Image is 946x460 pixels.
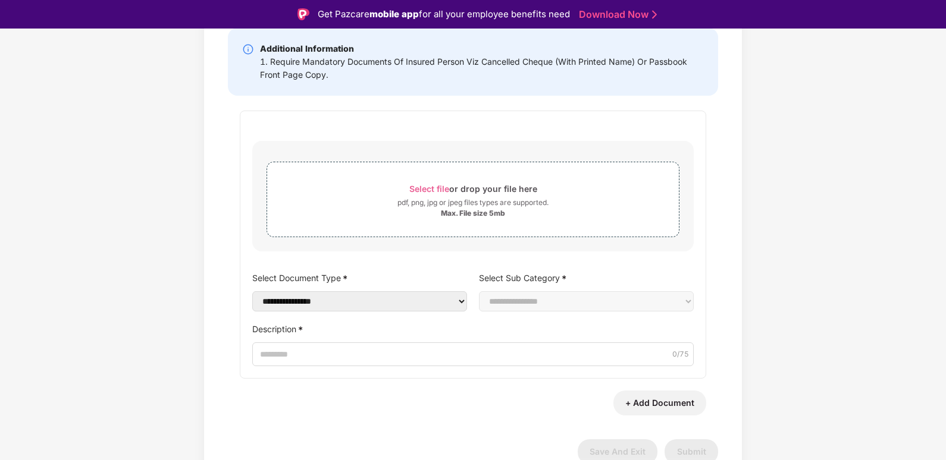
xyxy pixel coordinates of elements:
a: Download Now [579,8,653,21]
b: Additional Information [260,43,354,53]
span: Select fileor drop your file herepdf, png, jpg or jpeg files types are supported.Max. File size 5mb [267,171,679,228]
span: Submit [677,446,706,456]
div: or drop your file here [409,181,537,197]
img: Stroke [652,8,657,21]
span: Save And Exit [590,446,646,456]
div: pdf, png, jpg or jpeg files types are supported. [397,197,549,209]
div: Get Pazcare for all your employee benefits need [318,7,570,21]
label: Description [252,320,694,338]
button: + Add Document [613,390,706,415]
div: Max. File size 5mb [441,209,505,218]
label: Select Sub Category [479,269,694,286]
span: 0 /75 [672,349,689,360]
span: Select file [409,184,449,194]
img: Logo [297,8,309,20]
strong: mobile app [369,8,419,20]
label: Select Document Type [252,269,467,286]
div: 1. Require Mandatory Documents Of Insured Person Viz Cancelled Cheque (With Printed Name) Or Pass... [260,55,704,81]
img: svg+xml;base64,PHN2ZyBpZD0iSW5mby0yMHgyMCIgeG1sbnM9Imh0dHA6Ly93d3cudzMub3JnLzIwMDAvc3ZnIiB3aWR0aD... [242,43,254,55]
